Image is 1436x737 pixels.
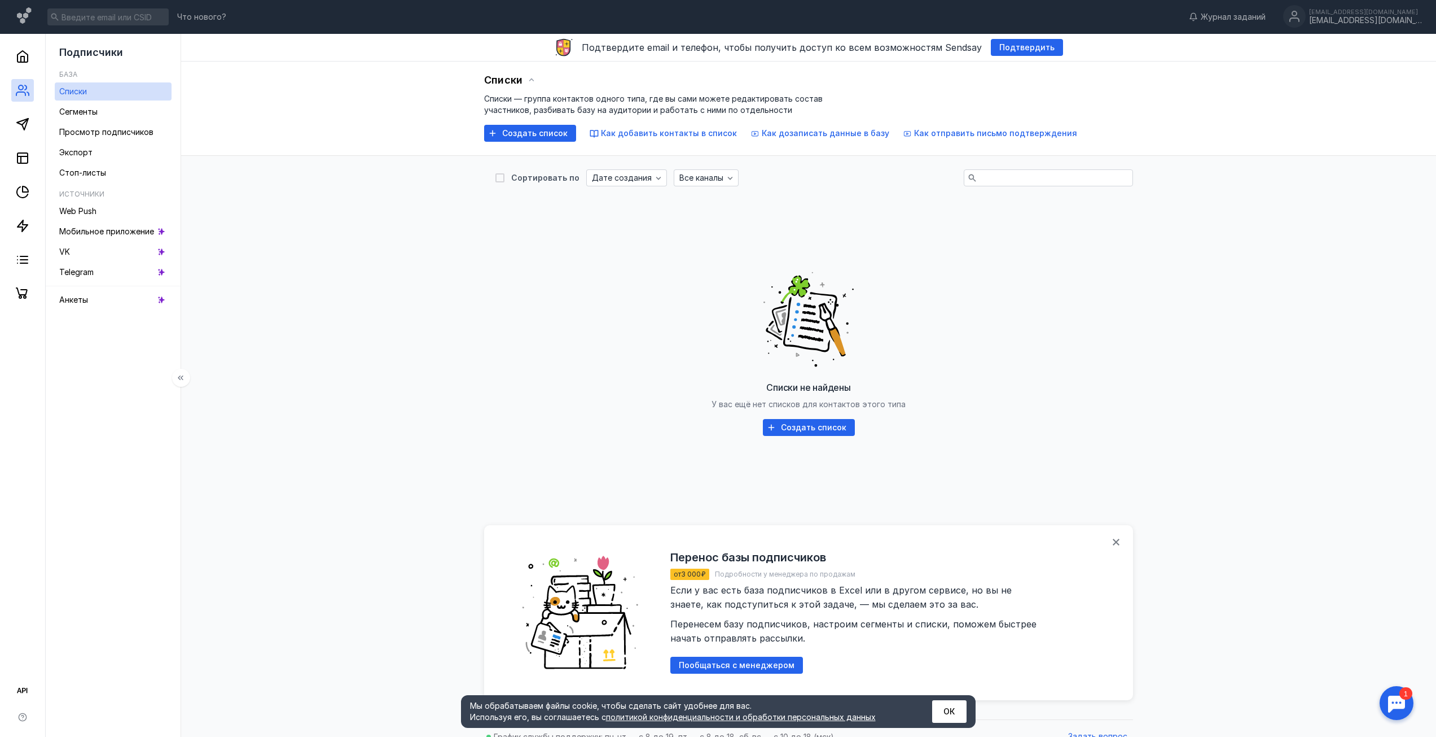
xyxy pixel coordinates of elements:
[59,226,154,236] span: Мобильное приложение
[55,202,172,220] a: Web Push
[25,7,38,19] div: 1
[1309,16,1422,25] div: [EMAIL_ADDRESS][DOMAIN_NAME]
[172,13,232,21] a: Что нового?
[484,74,522,86] span: Списки
[55,263,172,281] a: Telegram
[59,295,88,304] span: Анкеты
[670,657,803,674] button: Пообщаться с менеджером
[592,173,652,183] span: Дате создания
[762,128,889,138] span: Как дозаписать данные в базу
[484,94,823,115] span: Списки — группа контактов одного типа, где вы сами можете редактировать состав участников, разбив...
[1309,8,1422,15] div: [EMAIL_ADDRESS][DOMAIN_NAME]
[1183,11,1271,23] a: Журнал заданий
[750,128,889,139] button: Как дозаписать данные в базу
[55,123,172,141] a: Просмотр подписчиков
[59,267,94,277] span: Telegram
[715,570,855,578] span: Подробности у менеджера по продажам
[59,147,93,157] span: Экспорт
[47,8,169,25] input: Введите email или CSID
[55,103,172,121] a: Сегменты
[59,247,70,256] span: VK
[712,399,906,409] span: У вас ещё нет списков для контактов этого типа
[903,128,1077,139] button: Как отправить письмо подтверждения
[512,542,653,683] img: ede9931b45d85a8c5f1be7e1d817e0cd.png
[59,107,98,116] span: Сегменты
[55,82,172,101] a: Списки
[55,223,172,241] a: Мобильное приложение
[55,164,172,182] a: Стоп-листы
[59,168,106,177] span: Стоп-листы
[670,585,1039,644] span: Если у вас есть база подписчиков в Excel или в другом сервисе, но вы не знаете, как подступиться ...
[932,700,967,723] button: ОК
[59,190,104,198] h5: Источники
[59,127,153,137] span: Просмотр подписчиков
[55,243,172,261] a: VK
[177,13,226,21] span: Что нового?
[1201,11,1266,23] span: Журнал заданий
[606,712,876,722] a: политикой конфиденциальности и обработки персональных данных
[674,570,706,578] span: от 3 000 ₽
[763,419,855,436] button: Создать список
[991,39,1063,56] button: Подтвердить
[586,169,667,186] button: Дате создания
[502,129,568,138] span: Создать список
[601,128,737,138] span: Как добавить контакты в список
[55,143,172,162] a: Экспорт
[674,169,739,186] button: Все каналы
[766,382,851,393] span: Списки не найдены
[59,46,123,58] span: Подписчики
[582,42,982,53] span: Подтвердите email и телефон, чтобы получить доступ ко всем возможностям Sendsay
[590,128,737,139] button: Как добавить контакты в список
[679,661,794,670] span: Пообщаться с менеджером
[511,174,579,182] div: Сортировать по
[679,173,723,183] span: Все каналы
[781,423,846,433] span: Создать список
[55,291,172,309] a: Анкеты
[484,125,576,142] button: Создать список
[59,86,87,96] span: Списки
[470,700,904,723] div: Мы обрабатываем файлы cookie, чтобы сделать сайт удобнее для вас. Используя его, вы соглашаетесь c
[59,206,96,216] span: Web Push
[670,551,826,564] h2: Перенос базы подписчиков
[59,70,77,79] h5: База
[999,43,1055,53] span: Подтвердить
[914,128,1077,138] span: Как отправить письмо подтверждения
